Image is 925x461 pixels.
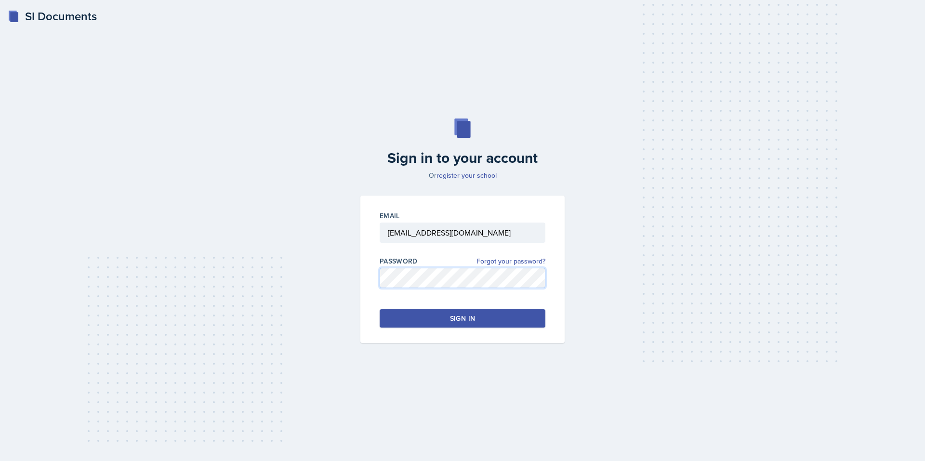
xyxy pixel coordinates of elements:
div: Sign in [450,314,475,323]
p: Or [355,171,570,180]
a: Forgot your password? [476,256,545,266]
a: register your school [436,171,497,180]
label: Email [380,211,400,221]
input: Email [380,223,545,243]
h2: Sign in to your account [355,149,570,167]
a: SI Documents [8,8,97,25]
label: Password [380,256,418,266]
button: Sign in [380,309,545,328]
